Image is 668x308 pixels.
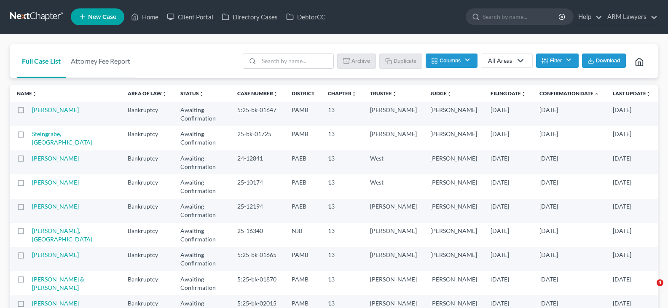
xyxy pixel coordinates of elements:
td: 25-bk-01725 [231,126,285,150]
i: unfold_more [199,91,204,96]
a: Steingrabe, [GEOGRAPHIC_DATA] [32,130,92,146]
td: [PERSON_NAME] [424,223,484,247]
a: Nameunfold_more [17,90,37,96]
button: Filter [536,54,579,68]
td: Awaiting Confirmation [174,271,231,295]
i: unfold_more [273,91,278,96]
a: Home [127,9,163,24]
a: [PERSON_NAME] [32,106,79,113]
a: Trusteeunfold_more [370,90,397,96]
td: Bankruptcy [121,150,174,174]
a: Attorney Fee Report [66,44,135,78]
iframe: Intercom live chat [639,279,660,300]
td: [PERSON_NAME] [424,150,484,174]
td: Bankruptcy [121,174,174,198]
td: 5:25-bk-01665 [231,247,285,271]
a: Area of Lawunfold_more [128,90,167,96]
td: [DATE] [533,126,606,150]
td: [DATE] [484,102,533,126]
td: [PERSON_NAME] [363,199,424,223]
td: [PERSON_NAME] [424,102,484,126]
td: [DATE] [606,223,658,247]
td: Awaiting Confirmation [174,247,231,271]
i: unfold_more [392,91,397,96]
a: [PERSON_NAME] [32,203,79,210]
a: [PERSON_NAME], [GEOGRAPHIC_DATA] [32,227,92,243]
a: [PERSON_NAME] [32,251,79,258]
td: 13 [321,223,363,247]
td: 13 [321,102,363,126]
td: Bankruptcy [121,126,174,150]
td: [DATE] [606,126,658,150]
a: Full Case List [17,44,66,78]
td: [DATE] [606,271,658,295]
td: 13 [321,247,363,271]
td: Awaiting Confirmation [174,150,231,174]
td: Bankruptcy [121,271,174,295]
td: PAEB [285,174,321,198]
td: [PERSON_NAME] [363,126,424,150]
td: [DATE] [533,247,606,271]
a: [PERSON_NAME] [32,300,79,307]
th: District [285,85,321,102]
td: [PERSON_NAME] [424,174,484,198]
td: [PERSON_NAME] [363,102,424,126]
td: West [363,174,424,198]
td: [PERSON_NAME] [424,271,484,295]
div: All Areas [488,56,512,65]
a: Confirmation Date expand_less [539,90,599,96]
a: ARM Lawyers [603,9,657,24]
td: Bankruptcy [121,223,174,247]
td: Awaiting Confirmation [174,174,231,198]
td: [DATE] [533,150,606,174]
td: [PERSON_NAME] [363,223,424,247]
td: [PERSON_NAME] [424,247,484,271]
a: Filing Dateunfold_more [491,90,526,96]
span: New Case [88,14,116,20]
a: DebtorCC [282,9,330,24]
td: [DATE] [533,199,606,223]
td: [DATE] [533,174,606,198]
i: unfold_more [32,91,37,96]
td: [DATE] [606,247,658,271]
a: [PERSON_NAME] [32,155,79,162]
td: Bankruptcy [121,102,174,126]
a: Judgeunfold_more [430,90,452,96]
td: [PERSON_NAME] [363,271,424,295]
td: 25-16340 [231,223,285,247]
td: [DATE] [606,174,658,198]
a: [PERSON_NAME] & [PERSON_NAME] [32,276,84,291]
a: Chapterunfold_more [328,90,357,96]
a: Statusunfold_more [180,90,204,96]
td: 13 [321,174,363,198]
td: PAMB [285,102,321,126]
td: Awaiting Confirmation [174,102,231,126]
td: Bankruptcy [121,199,174,223]
td: [DATE] [484,271,533,295]
td: Awaiting Confirmation [174,223,231,247]
i: unfold_more [162,91,167,96]
td: PAEB [285,199,321,223]
td: PAMB [285,271,321,295]
td: 13 [321,271,363,295]
i: unfold_more [447,91,452,96]
td: 25-12194 [231,199,285,223]
i: unfold_more [351,91,357,96]
span: 4 [657,279,663,286]
i: unfold_more [521,91,526,96]
td: [DATE] [606,102,658,126]
td: [DATE] [484,247,533,271]
td: Awaiting Confirmation [174,126,231,150]
td: 25-10174 [231,174,285,198]
a: Client Portal [163,9,217,24]
a: Case Numberunfold_more [237,90,278,96]
button: Download [582,54,626,68]
td: [DATE] [533,223,606,247]
td: 13 [321,150,363,174]
a: Help [574,9,602,24]
td: PAMB [285,126,321,150]
td: [DATE] [484,126,533,150]
td: Awaiting Confirmation [174,199,231,223]
i: expand_less [594,91,599,96]
td: 13 [321,199,363,223]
